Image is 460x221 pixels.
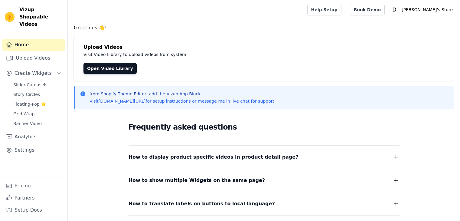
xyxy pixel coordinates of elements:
[2,67,65,79] button: Create Widgets
[129,176,400,185] button: How to show multiple Widgets on the same page?
[2,131,65,143] a: Analytics
[307,4,341,15] a: Help Setup
[74,24,454,31] h4: Greetings 👋!
[2,52,65,64] a: Upload Videos
[13,91,40,97] span: Story Circles
[2,204,65,216] a: Setup Docs
[10,90,65,99] a: Story Circles
[129,200,275,208] span: How to translate labels on buttons to local language?
[129,200,400,208] button: How to translate labels on buttons to local language?
[399,4,455,15] p: [PERSON_NAME]'s Store
[350,4,385,15] a: Book Demo
[2,180,65,192] a: Pricing
[13,101,46,107] span: Floating-Pop ⭐
[83,63,137,74] a: Open Video Library
[2,39,65,51] a: Home
[19,6,63,28] span: Vizup Shoppable Videos
[129,153,299,161] span: How to display product specific videos in product detail page?
[129,153,400,161] button: How to display product specific videos in product detail page?
[5,12,15,22] img: Vizup
[99,99,146,104] a: [DOMAIN_NAME][URL]
[10,119,65,128] a: Banner Video
[129,121,400,133] h2: Frequently asked questions
[13,111,34,117] span: Grid Wrap
[392,7,396,13] text: D
[13,120,42,127] span: Banner Video
[83,51,354,58] p: Visit Video Library to upload videos from system
[129,176,265,185] span: How to show multiple Widgets on the same page?
[15,70,52,77] span: Create Widgets
[90,91,276,97] p: from Shopify Theme Editor, add the Vizup App Block
[10,110,65,118] a: Grid Wrap
[2,144,65,156] a: Settings
[390,4,455,15] button: D [PERSON_NAME]'s Store
[2,192,65,204] a: Partners
[13,82,47,88] span: Slider Carousels
[90,98,276,104] p: Visit for setup instructions or message me in live chat for support.
[10,81,65,89] a: Slider Carousels
[10,100,65,108] a: Floating-Pop ⭐
[83,44,444,51] h4: Upload Videos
